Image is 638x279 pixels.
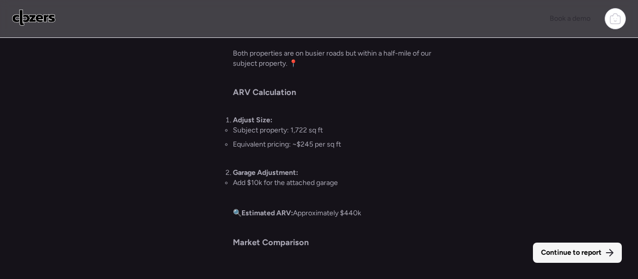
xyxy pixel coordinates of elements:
[233,237,434,247] h3: Market Comparison
[233,87,434,97] h3: ARV Calculation
[541,248,602,258] span: Continue to report
[233,125,323,135] li: Subject property: 1,722 sq ft
[233,208,434,218] p: 🔍 Approximately $440k
[550,14,591,23] span: Book a demo
[233,116,272,124] strong: Adjust Size:
[233,49,434,69] p: Both properties are on busier roads but within a half-mile of our subject property. 📍
[233,168,298,177] strong: Garage Adjustment:
[241,209,293,217] strong: Estimated ARV:
[233,139,341,150] li: Equivalent pricing: ~$245 per sq ft
[233,178,338,188] li: Add $10k for the attached garage
[12,10,56,26] img: Logo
